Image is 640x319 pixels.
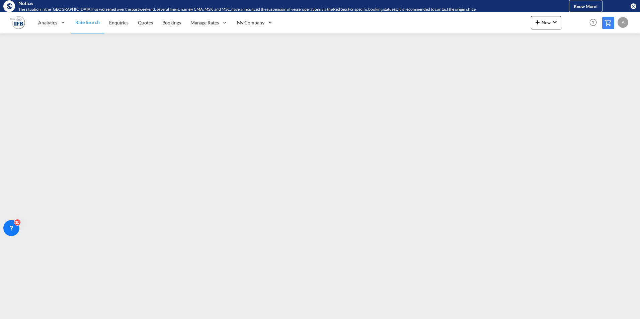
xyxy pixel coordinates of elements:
span: Bookings [162,20,181,25]
span: Quotes [138,20,153,25]
button: icon-plus 400-fgNewicon-chevron-down [531,16,561,29]
div: The situation in the Red Sea has worsened over the past weekend. Several liners, namely CMA, MSK,... [18,7,542,12]
span: Help [587,17,599,28]
div: A [618,17,628,28]
img: b628ab10256c11eeb52753acbc15d091.png [10,15,25,30]
a: Enquiries [104,12,133,33]
span: Analytics [38,19,57,26]
span: My Company [237,19,264,26]
div: Analytics [33,12,71,33]
md-icon: icon-earth [6,3,13,9]
span: Rate Search [75,19,100,25]
span: Manage Rates [190,19,219,26]
span: Enquiries [109,20,129,25]
md-icon: icon-plus 400-fg [534,18,542,26]
a: Rate Search [71,12,104,33]
div: My Company [232,12,278,33]
span: New [534,20,559,25]
button: icon-close-circle [630,3,637,9]
div: Manage Rates [186,12,232,33]
span: Know More! [574,4,598,9]
a: Bookings [158,12,186,33]
div: Help [587,17,602,29]
a: Quotes [133,12,157,33]
md-icon: icon-chevron-down [551,18,559,26]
